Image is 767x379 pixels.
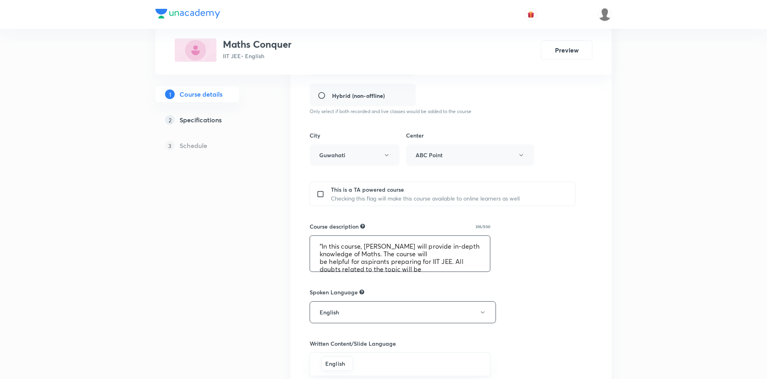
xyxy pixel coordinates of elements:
[155,9,220,20] a: Company Logo
[360,223,365,230] div: Explain about your course, what you’ll be teaching, how it will help learners in their preparation.
[325,359,345,368] h6: English
[165,141,175,150] p: 3
[175,39,216,62] img: DD3F9042-68AE-4AAA-B9A7-D64E34C31C1E_plus.png
[180,89,222,99] h5: Course details
[310,236,490,272] textarea: "In this course, [PERSON_NAME] will provide in-depth knowledge of Maths. The course will be helpf...
[310,222,359,231] h6: Course description
[406,131,424,140] h6: Center
[475,225,490,229] p: 316/500
[223,39,292,50] h3: Maths Conquer
[180,141,207,150] h5: Schedule
[165,115,175,125] p: 2
[331,194,520,203] p: Checking this flag will make this course available to online learners as well
[598,8,612,21] img: Dipika
[155,9,220,18] img: Company Logo
[310,131,320,140] h6: City
[310,301,496,323] button: English
[223,52,292,60] p: IIT JEE • English
[310,339,490,348] h6: Written Content/Slide Language
[165,89,175,99] p: 1
[310,288,358,296] h6: Spoken Language
[180,115,222,125] h5: Specifications
[524,8,537,21] button: avatar
[541,41,592,60] button: Preview
[155,112,265,128] a: 2Specifications
[331,185,520,194] p: This is a TA powered course
[310,108,524,115] p: Only select if both recorded and live classes would be added to the course
[527,11,534,18] img: avatar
